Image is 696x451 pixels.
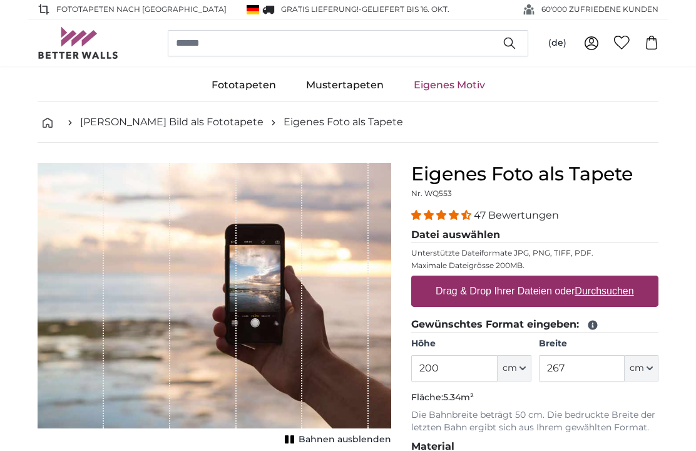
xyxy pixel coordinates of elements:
a: Eigenes Motiv [399,69,500,101]
span: 60'000 ZUFRIEDENE KUNDEN [541,4,658,15]
span: Bahnen ausblenden [299,433,391,446]
a: Mustertapeten [291,69,399,101]
span: 4.38 stars [411,209,474,221]
p: Fläche: [411,391,658,404]
legend: Datei auswählen [411,227,658,243]
button: cm [498,355,531,381]
span: cm [630,362,644,375]
label: Drag & Drop Ihrer Dateien oder [431,279,639,304]
span: Nr. WQ553 [411,189,452,198]
label: Höhe [411,338,531,350]
span: - [359,4,449,14]
button: (de) [538,32,576,54]
u: Durchsuchen [575,286,634,296]
button: Bahnen ausblenden [281,431,391,448]
a: [PERSON_NAME] Bild als Fototapete [80,115,264,130]
img: Betterwalls [38,27,119,59]
span: Geliefert bis 16. Okt. [362,4,449,14]
a: Fototapeten [197,69,291,101]
div: 1 of 1 [38,163,391,448]
span: Fototapeten nach [GEOGRAPHIC_DATA] [56,4,227,15]
span: 47 Bewertungen [474,209,559,221]
span: cm [503,362,517,375]
legend: Gewünschtes Format eingeben: [411,317,658,333]
span: GRATIS Lieferung! [281,4,359,14]
button: cm [625,355,658,381]
nav: breadcrumbs [38,102,658,143]
p: Unterstützte Dateiformate JPG, PNG, TIFF, PDF. [411,248,658,258]
p: Die Bahnbreite beträgt 50 cm. Die bedruckte Breite der letzten Bahn ergibt sich aus Ihrem gewählt... [411,409,658,434]
p: Maximale Dateigrösse 200MB. [411,261,658,271]
label: Breite [539,338,658,350]
a: Eigenes Foto als Tapete [284,115,403,130]
span: 5.34m² [443,391,474,403]
h1: Eigenes Foto als Tapete [411,163,658,185]
img: Deutschland [247,5,259,14]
